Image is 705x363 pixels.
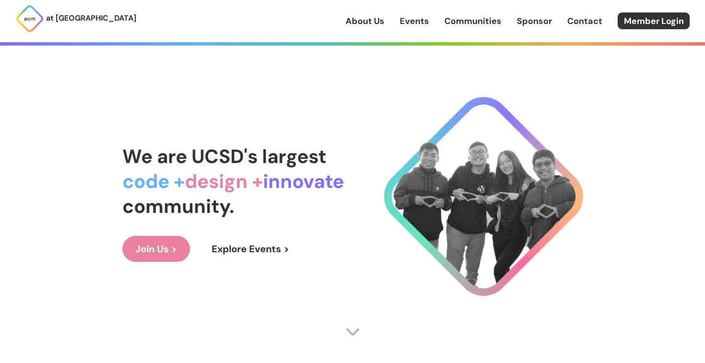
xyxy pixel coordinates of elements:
img: ACM Logo [15,4,44,33]
img: Scroll Arrow [346,325,360,339]
span: code + [122,169,185,194]
span: design + [185,169,263,194]
a: Events [400,15,429,27]
a: About Us [346,15,384,27]
a: at [GEOGRAPHIC_DATA] [15,4,136,33]
span: We are UCSD's largest [122,144,326,169]
img: Cool Logo [384,97,583,296]
a: Sponsor [517,15,552,27]
a: Join Us > [122,236,190,262]
span: innovate [263,169,344,194]
a: Communities [444,15,502,27]
a: Member Login [618,12,690,29]
p: at [GEOGRAPHIC_DATA] [46,12,136,24]
span: community. [122,194,234,219]
a: Explore Events > [199,236,302,262]
a: Contact [567,15,602,27]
